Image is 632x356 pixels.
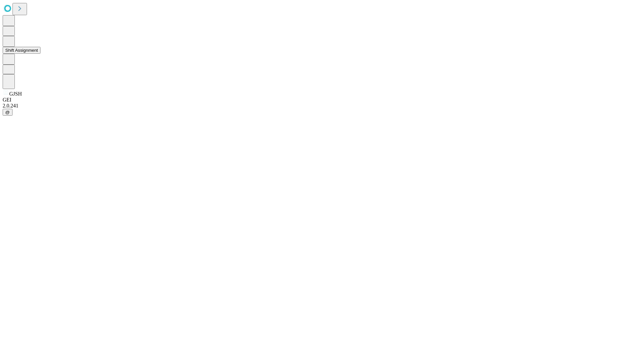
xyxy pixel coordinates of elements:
button: Shift Assignment [3,47,40,54]
span: @ [5,110,10,115]
button: @ [3,109,13,116]
div: 2.0.241 [3,103,629,109]
span: GJSH [9,91,22,97]
div: GEI [3,97,629,103]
